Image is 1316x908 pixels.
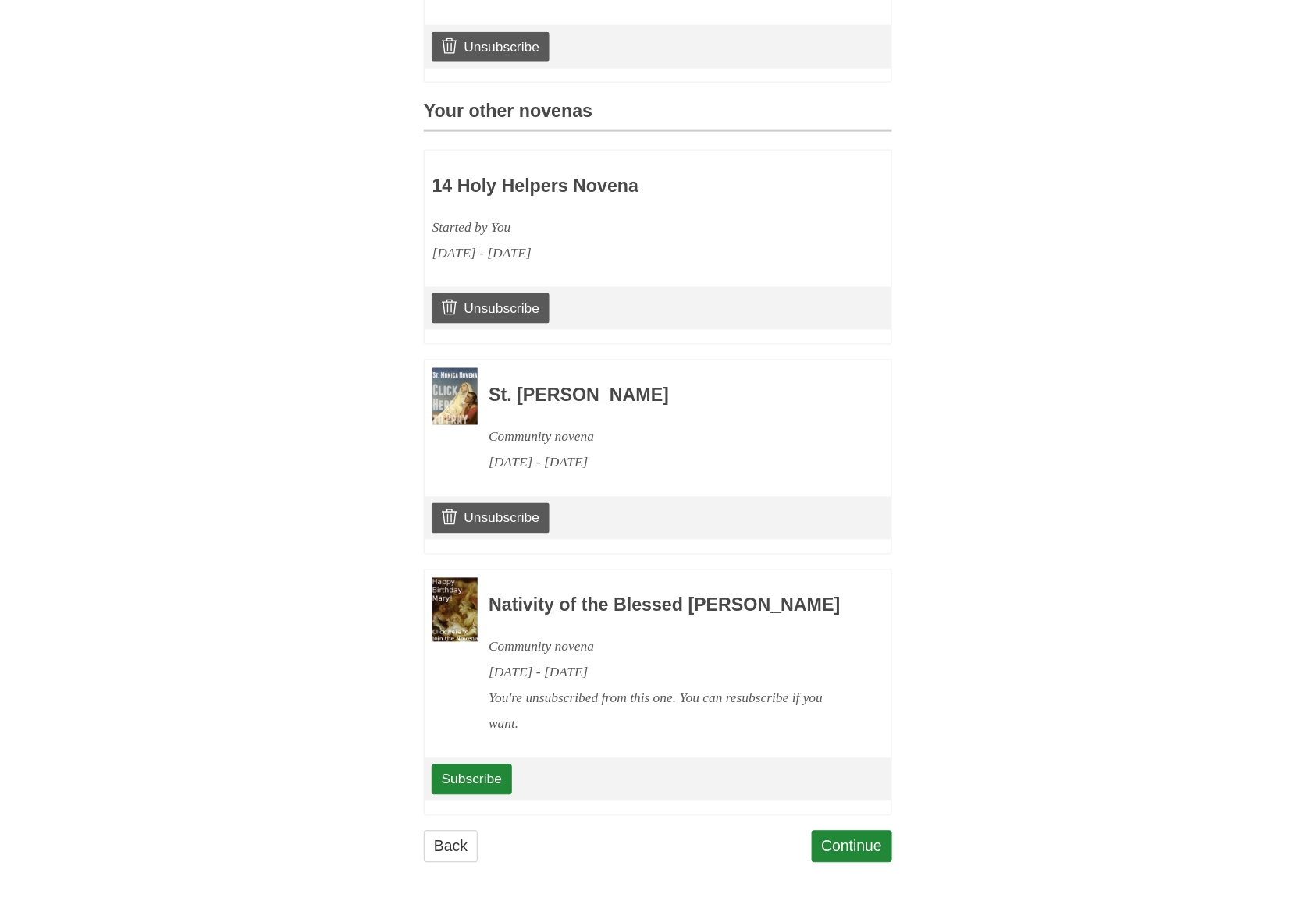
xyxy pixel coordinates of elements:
div: Started by You [432,215,793,240]
h3: Nativity of the Blessed [PERSON_NAME] [489,596,849,616]
img: Novena image [432,368,478,425]
h3: St. [PERSON_NAME] [489,386,849,406]
a: Continue [812,831,893,863]
a: Back [424,831,478,863]
h3: 14 Holy Helpers Novena [432,176,793,197]
div: [DATE] - [DATE] [489,660,849,686]
img: Novena image [432,578,478,642]
a: Unsubscribe [432,32,550,62]
div: Community novena [489,424,849,450]
div: [DATE] - [DATE] [489,450,849,476]
div: Community novena [489,634,849,660]
div: You're unsubscribed from this one. You can resubscribe if you want. [489,686,849,737]
div: [DATE] - [DATE] [432,240,793,266]
a: Subscribe [432,764,512,794]
a: Unsubscribe [432,503,550,533]
h3: Your other novenas [424,101,892,132]
a: Unsubscribe [432,293,550,323]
